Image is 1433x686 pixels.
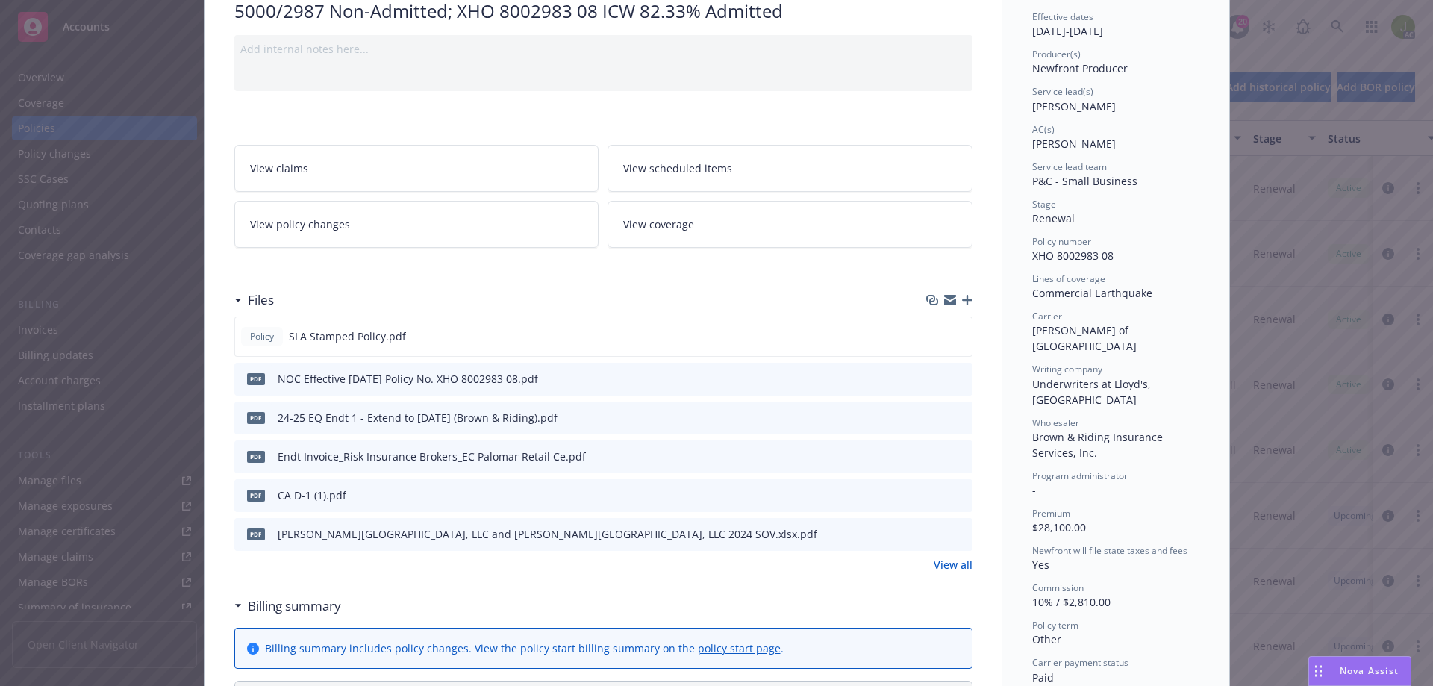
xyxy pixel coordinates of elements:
[1032,272,1105,285] span: Lines of coverage
[929,449,941,464] button: download file
[1032,619,1078,632] span: Policy term
[1032,430,1166,460] span: Brown & Riding Insurance Services, Inc.
[1032,61,1128,75] span: Newfront Producer
[623,160,732,176] span: View scheduled items
[608,145,972,192] a: View scheduled items
[952,328,966,344] button: preview file
[1032,595,1111,609] span: 10% / $2,810.00
[1032,520,1086,534] span: $28,100.00
[1032,249,1114,263] span: XHO 8002983 08
[1309,657,1328,685] div: Drag to move
[234,290,274,310] div: Files
[953,487,967,503] button: preview file
[1032,160,1107,173] span: Service lead team
[278,410,558,425] div: 24-25 EQ Endt 1 - Extend to [DATE] (Brown & Riding).pdf
[248,596,341,616] h3: Billing summary
[1032,323,1137,353] span: [PERSON_NAME] of [GEOGRAPHIC_DATA]
[1032,507,1070,520] span: Premium
[1032,417,1079,429] span: Wholesaler
[1340,664,1399,677] span: Nova Assist
[1032,10,1093,23] span: Effective dates
[1032,544,1187,557] span: Newfront will file state taxes and fees
[1032,174,1137,188] span: P&C - Small Business
[1032,558,1049,572] span: Yes
[250,160,308,176] span: View claims
[698,641,781,655] a: policy start page
[1032,470,1128,482] span: Program administrator
[278,526,817,542] div: [PERSON_NAME][GEOGRAPHIC_DATA], LLC and [PERSON_NAME][GEOGRAPHIC_DATA], LLC 2024 SOV.xlsx.pdf
[248,290,274,310] h3: Files
[623,216,694,232] span: View coverage
[1032,198,1056,211] span: Stage
[240,41,967,57] div: Add internal notes here...
[1032,48,1081,60] span: Producer(s)
[1308,656,1411,686] button: Nova Assist
[1032,363,1102,375] span: Writing company
[247,373,265,384] span: pdf
[1032,286,1152,300] span: Commercial Earthquake
[1032,99,1116,113] span: [PERSON_NAME]
[929,371,941,387] button: download file
[247,451,265,462] span: pdf
[1032,235,1091,248] span: Policy number
[278,487,346,503] div: CA D-1 (1).pdf
[278,449,586,464] div: Endt Invoice_Risk Insurance Brokers_EC Palomar Retail Ce.pdf
[1032,656,1128,669] span: Carrier payment status
[929,526,941,542] button: download file
[278,371,538,387] div: NOC Effective [DATE] Policy No. XHO 8002983 08.pdf
[953,410,967,425] button: preview file
[1032,670,1054,685] span: Paid
[1032,632,1061,646] span: Other
[1032,581,1084,594] span: Commission
[953,371,967,387] button: preview file
[247,330,277,343] span: Policy
[953,449,967,464] button: preview file
[250,216,350,232] span: View policy changes
[608,201,972,248] a: View coverage
[1032,377,1154,407] span: Underwriters at Lloyd's, [GEOGRAPHIC_DATA]
[247,412,265,423] span: pdf
[929,410,941,425] button: download file
[265,640,784,656] div: Billing summary includes policy changes. View the policy start billing summary on the .
[247,490,265,501] span: pdf
[928,328,940,344] button: download file
[1032,85,1093,98] span: Service lead(s)
[929,487,941,503] button: download file
[934,557,972,573] a: View all
[247,528,265,540] span: pdf
[1032,211,1075,225] span: Renewal
[1032,483,1036,497] span: -
[234,596,341,616] div: Billing summary
[1032,310,1062,322] span: Carrier
[1032,137,1116,151] span: [PERSON_NAME]
[234,145,599,192] a: View claims
[1032,123,1055,136] span: AC(s)
[289,328,406,344] span: SLA Stamped Policy.pdf
[234,201,599,248] a: View policy changes
[1032,10,1199,39] div: [DATE] - [DATE]
[953,526,967,542] button: preview file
